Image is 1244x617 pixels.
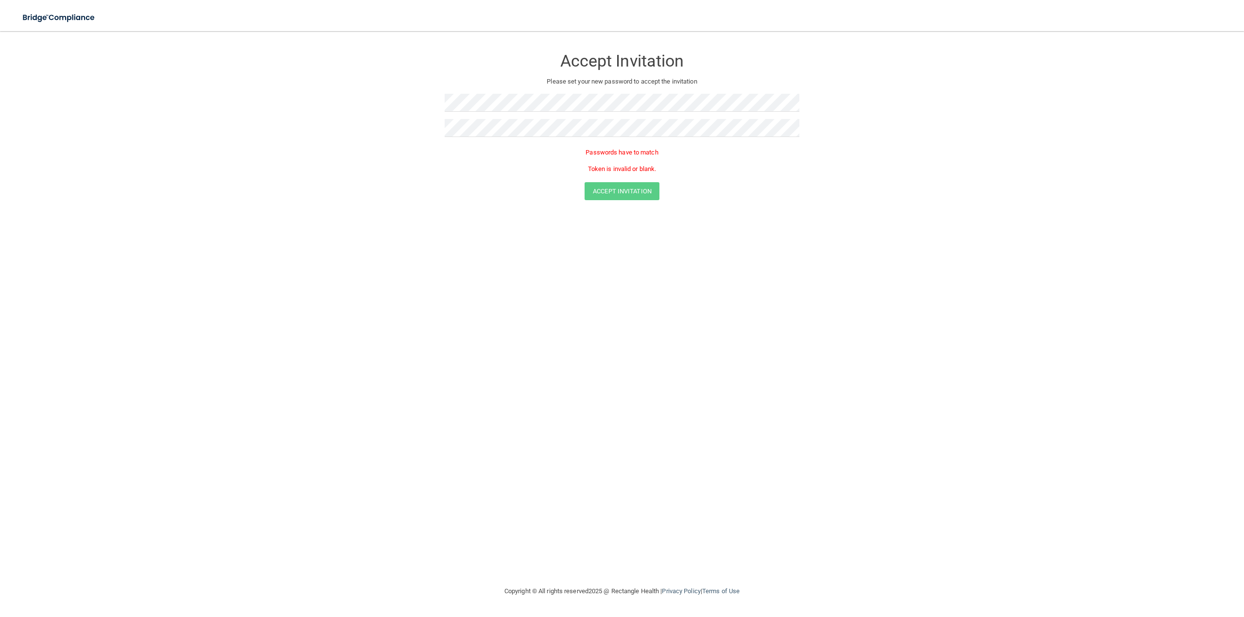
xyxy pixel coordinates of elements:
[445,52,799,70] h3: Accept Invitation
[15,8,104,28] img: bridge_compliance_login_screen.278c3ca4.svg
[1076,548,1232,587] iframe: Drift Widget Chat Controller
[662,587,700,595] a: Privacy Policy
[452,76,792,87] p: Please set your new password to accept the invitation
[445,576,799,607] div: Copyright © All rights reserved 2025 @ Rectangle Health | |
[445,163,799,175] p: Token is invalid or blank.
[585,182,659,200] button: Accept Invitation
[702,587,740,595] a: Terms of Use
[445,147,799,158] p: Passwords have to match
